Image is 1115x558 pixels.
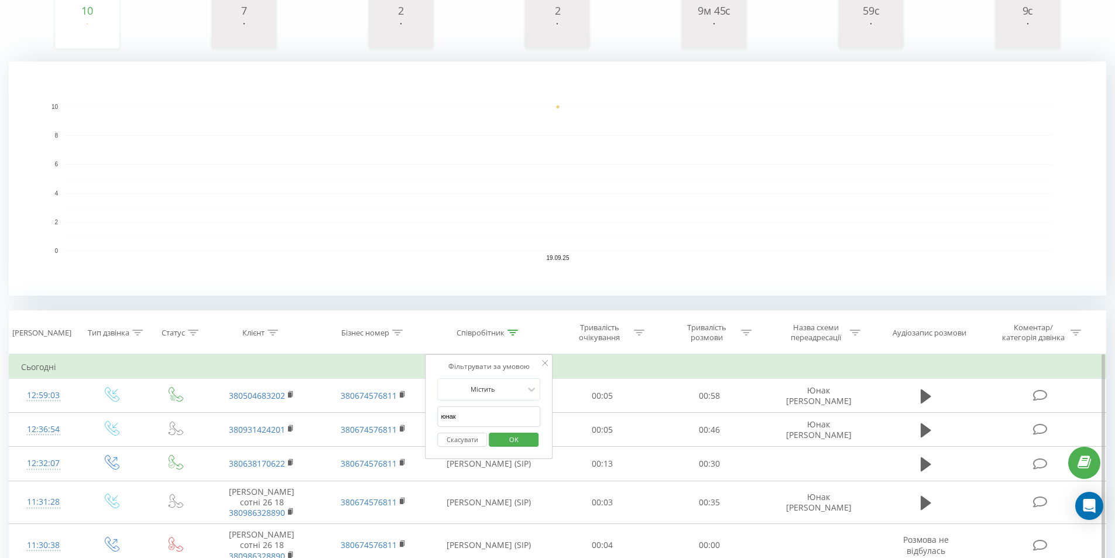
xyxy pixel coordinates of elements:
td: 00:13 [549,447,656,481]
svg: A chart. [528,16,586,52]
div: 12:36:54 [21,418,66,441]
div: 11:31:28 [21,491,66,514]
svg: A chart. [685,16,743,52]
td: Сьогодні [9,355,1106,379]
div: Open Intercom Messenger [1075,492,1103,520]
td: [PERSON_NAME] (SIP) [429,447,549,481]
div: 2 [372,5,430,16]
div: Фільтрувати за умовою [437,361,540,372]
div: 12:32:07 [21,452,66,475]
div: Тривалість розмови [675,323,738,343]
a: 380931424201 [229,424,285,435]
div: 59с [842,5,900,16]
div: Аудіозапис розмови [893,328,966,338]
div: [PERSON_NAME] [12,328,71,338]
span: Розмова не відбулась [903,534,949,556]
div: Бізнес номер [341,328,389,338]
div: Назва схеми переадресації [784,323,847,343]
svg: A chart. [842,16,900,52]
a: 380674576811 [341,390,397,401]
svg: A chart. [999,16,1057,52]
button: Скасувати [437,433,487,447]
div: 7 [215,5,273,16]
div: 9м 45с [685,5,743,16]
svg: A chart. [215,16,273,52]
text: 0 [54,248,58,254]
div: Статус [162,328,185,338]
text: 6 [54,162,58,168]
button: OK [489,433,538,447]
span: OK [498,430,530,449]
td: Юнак [PERSON_NAME] [763,481,874,524]
div: 2 [528,5,586,16]
a: 380986328890 [229,507,285,518]
td: 00:05 [549,379,656,413]
div: 10 [58,5,116,16]
td: 00:35 [656,481,763,524]
td: 00:58 [656,379,763,413]
td: [PERSON_NAME] (SIP) [429,481,549,524]
td: 00:05 [549,413,656,447]
a: 380674576811 [341,497,397,508]
td: Юнак [PERSON_NAME] [763,413,874,447]
div: Коментар/категорія дзвінка [999,323,1068,343]
a: 380674576811 [341,458,397,469]
a: 380504683202 [229,390,285,401]
td: 00:03 [549,481,656,524]
div: 12:59:03 [21,384,66,407]
td: 00:30 [656,447,763,481]
input: Введіть значення [437,406,540,427]
svg: A chart. [372,16,430,52]
div: 9с [999,5,1057,16]
text: 4 [54,190,58,197]
a: 380674576811 [341,424,397,435]
a: 380674576811 [341,539,397,550]
td: [PERSON_NAME] сотні 26 18 [206,481,317,524]
svg: A chart. [58,16,116,52]
text: 10 [52,104,59,110]
div: Співробітник [457,328,505,338]
text: 8 [54,132,58,139]
text: 2 [54,219,58,225]
div: Тривалість очікування [568,323,631,343]
div: 11:30:38 [21,534,66,557]
div: Тип дзвінка [88,328,129,338]
td: 00:46 [656,413,763,447]
div: Клієнт [242,328,265,338]
text: 19.09.25 [547,255,569,261]
a: 380638170622 [229,458,285,469]
td: Юнак [PERSON_NAME] [763,379,874,413]
svg: A chart. [9,61,1106,296]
